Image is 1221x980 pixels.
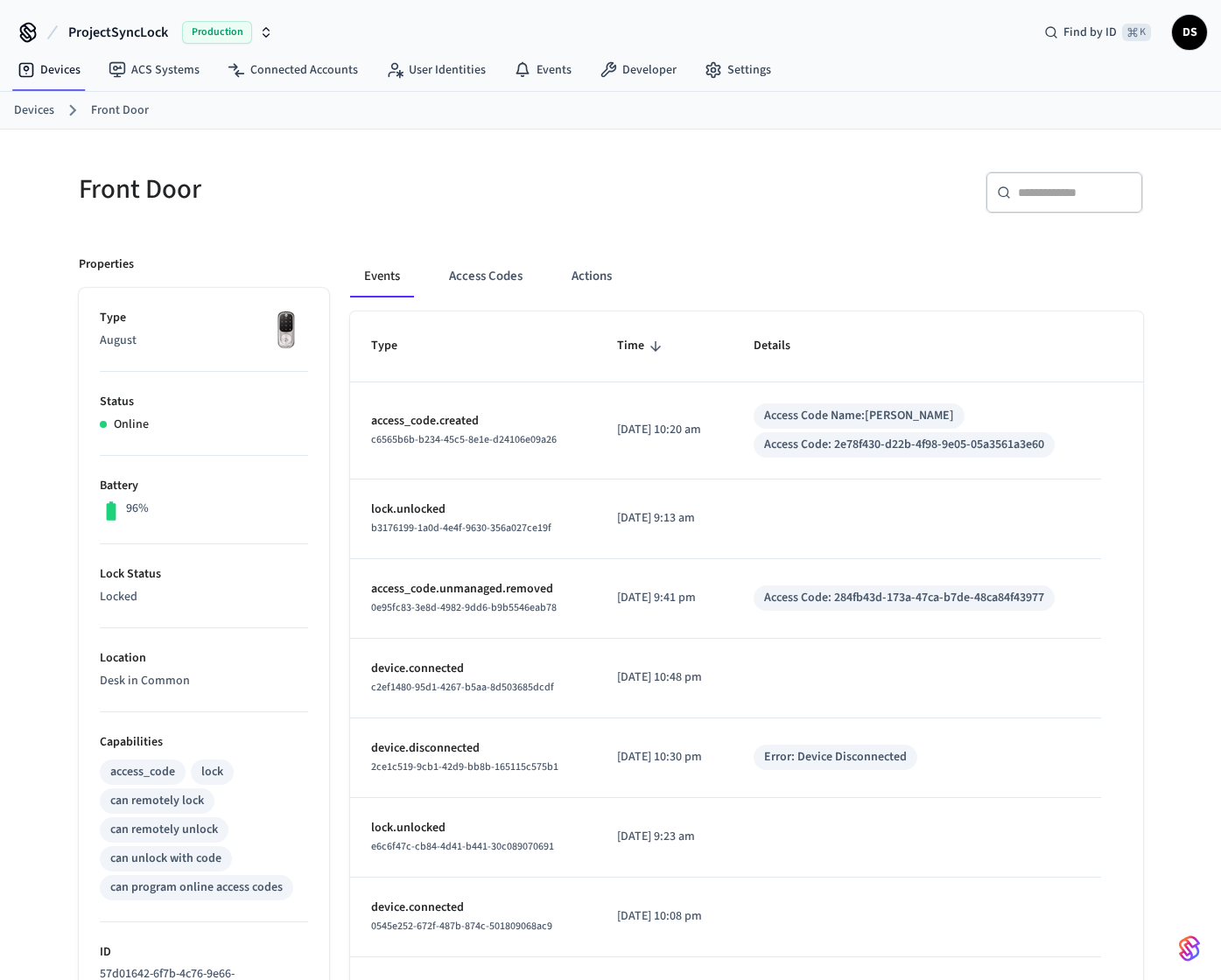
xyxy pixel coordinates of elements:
[435,255,537,297] button: Access Codes
[764,407,954,425] div: Access Code Name: [PERSON_NAME]
[586,54,691,86] a: Developer
[114,416,149,434] p: Online
[371,412,575,430] p: access_code.created
[264,309,308,353] img: Yale Assure Touchscreen Wifi Smart Lock, Satin Nickel, Front
[371,521,551,535] span: b3176199-1a0d-4e4f-9630-356a027ce19f
[350,255,1143,297] div: ant example
[371,759,558,774] span: 2ce1c519-9cb1-42d9-bb8b-165115c575b1
[371,819,575,837] p: lock.unlocked
[100,477,308,495] p: Battery
[110,850,221,868] div: can unlock with code
[79,171,600,207] h5: Front Door
[100,588,308,606] p: Locked
[1063,24,1117,41] span: Find by ID
[1122,24,1151,41] span: ⌘ K
[764,589,1044,607] div: Access Code: 284fb43d-173a-47ca-b7de-48ca84f43977
[214,54,372,86] a: Connected Accounts
[371,739,575,758] p: device.disconnected
[100,943,308,962] p: ID
[110,821,218,839] div: can remotely unlock
[201,763,223,781] div: lock
[372,54,500,86] a: User Identities
[91,101,149,120] a: Front Door
[617,668,712,687] p: [DATE] 10:48 pm
[617,828,712,846] p: [DATE] 9:23 am
[764,748,907,766] div: Error: Device Disconnected
[1172,15,1207,50] button: DS
[371,432,557,447] span: c6565b6b-b234-45c5-8e1e-d24106e09a26
[371,839,554,854] span: e6c6f47c-cb84-4d41-b441-30c089070691
[1174,17,1205,48] span: DS
[100,309,308,327] p: Type
[110,792,204,810] div: can remotely lock
[1179,934,1200,962] img: SeamLogoGradient.69752ec5.svg
[558,255,626,297] button: Actions
[100,649,308,668] p: Location
[350,255,414,297] button: Events
[1030,17,1165,48] div: Find by ID⌘ K
[371,332,420,360] span: Type
[754,332,813,360] span: Details
[500,54,586,86] a: Events
[764,436,1044,454] div: Access Code: 2e78f430-d22b-4f98-9e05-05a3561a3e60
[100,733,308,752] p: Capabilities
[110,878,283,897] div: can program online access codes
[182,21,252,44] span: Production
[110,763,175,781] div: access_code
[617,748,712,766] p: [DATE] 10:30 pm
[100,672,308,690] p: Desk in Common
[617,589,712,607] p: [DATE] 9:41 pm
[100,565,308,584] p: Lock Status
[371,919,552,934] span: 0545e252-672f-487b-874c-501809068ac9
[14,101,54,120] a: Devices
[371,680,554,695] span: c2ef1480-95d1-4267-b5aa-8d503685dcdf
[371,660,575,678] p: device.connected
[126,500,149,518] p: 96%
[371,580,575,598] p: access_code.unmanaged.removed
[371,500,575,519] p: lock.unlocked
[371,899,575,917] p: device.connected
[100,332,308,350] p: August
[100,393,308,411] p: Status
[79,255,134,274] p: Properties
[4,54,95,86] a: Devices
[371,600,557,615] span: 0e95fc83-3e8d-4982-9dd6-b9b5546eab78
[617,509,712,528] p: [DATE] 9:13 am
[95,54,214,86] a: ACS Systems
[68,22,168,43] span: ProjectSyncLock
[617,907,712,926] p: [DATE] 10:08 pm
[617,332,667,360] span: Time
[617,421,712,439] p: [DATE] 10:20 am
[691,54,785,86] a: Settings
